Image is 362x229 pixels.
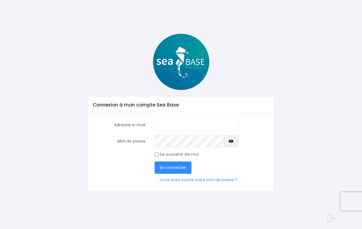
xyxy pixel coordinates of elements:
label: Se souvenir de moi [160,151,199,157]
span: Se connecter [160,165,187,170]
label: Adresse e-mail [88,119,150,131]
label: Mot de passe [88,135,150,147]
a: Vous avez oublié votre mot de passe ? [155,174,242,186]
button: Se connecter [155,161,191,174]
div: Connexion à mon compte Sea Base [88,96,274,114]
